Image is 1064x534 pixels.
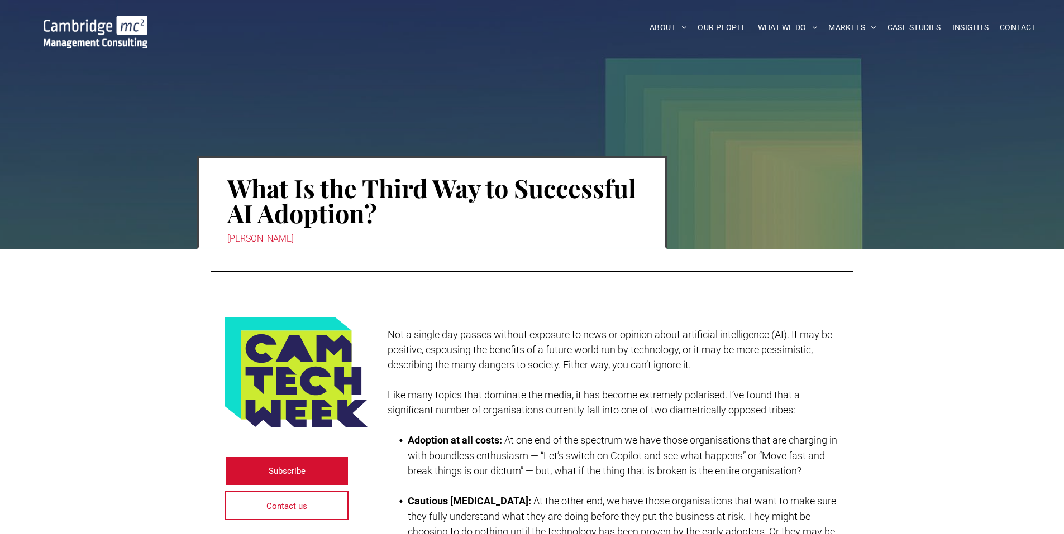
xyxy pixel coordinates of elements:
[225,317,368,427] img: Logo featuring the words CAM TECH WEEK in bold, dark blue letters on a yellow-green background, w...
[44,16,147,48] img: Go to Homepage
[823,19,881,36] a: MARKETS
[882,19,947,36] a: CASE STUDIES
[388,329,832,371] span: Not a single day passes without exposure to news or opinion about artificial intelligence (AI). I...
[692,19,752,36] a: OUR PEOPLE
[225,456,349,485] a: Subscribe
[269,457,306,485] span: Subscribe
[752,19,823,36] a: WHAT WE DO
[408,495,531,507] strong: Cautious [MEDICAL_DATA]:
[44,17,147,29] a: Your Business Transformed | Cambridge Management Consulting
[408,434,837,477] span: At one end of the spectrum we have those organisations that are charging in with boundless enthus...
[388,389,800,416] span: Like many topics that dominate the media, it has become extremely polarised. I’ve found that a si...
[408,434,502,446] strong: Adoption at all costs:
[227,174,637,227] h1: What Is the Third Way to Successful AI Adoption?
[994,19,1042,36] a: CONTACT
[225,491,349,520] a: Contact us
[644,19,693,36] a: ABOUT
[227,231,637,247] div: [PERSON_NAME]
[266,492,307,520] span: Contact us
[947,19,994,36] a: INSIGHTS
